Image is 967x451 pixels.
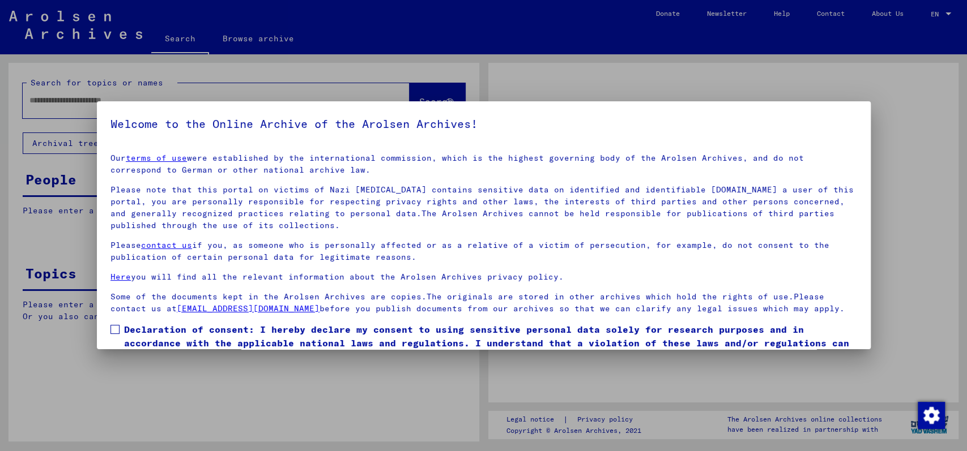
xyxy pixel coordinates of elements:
p: Please if you, as someone who is personally affected or as a relative of a victim of persecution,... [110,239,857,263]
h5: Welcome to the Online Archive of the Arolsen Archives! [110,115,857,133]
span: Declaration of consent: I hereby declare my consent to using sensitive personal data solely for r... [124,323,857,363]
a: Here [110,272,131,282]
p: Our were established by the international commission, which is the highest governing body of the ... [110,152,857,176]
p: Some of the documents kept in the Arolsen Archives are copies.The originals are stored in other a... [110,291,857,315]
a: [EMAIL_ADDRESS][DOMAIN_NAME] [177,303,320,313]
p: Please note that this portal on victims of Nazi [MEDICAL_DATA] contains sensitive data on identif... [110,184,857,231]
a: contact us [141,240,192,250]
a: terms of use [126,153,187,163]
img: Modifier le consentement [918,402,945,429]
p: you will find all the relevant information about the Arolsen Archives privacy policy. [110,271,857,283]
